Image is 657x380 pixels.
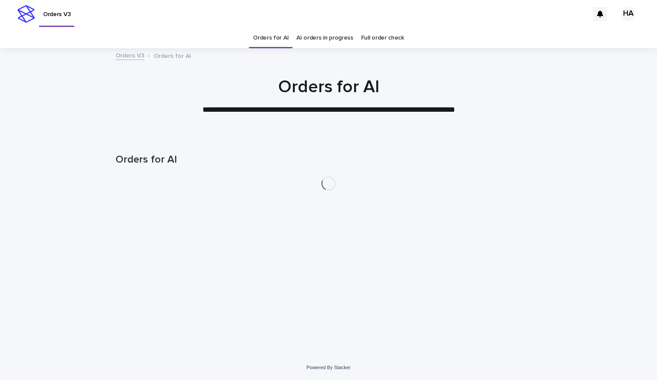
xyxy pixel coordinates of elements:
a: Full order check [361,28,404,48]
h1: Orders for AI [116,153,541,166]
a: Powered By Stacker [306,365,350,370]
img: stacker-logo-s-only.png [17,5,35,23]
h1: Orders for AI [116,77,541,97]
a: Orders V3 [116,50,144,60]
div: HA [621,7,635,21]
a: Orders for AI [253,28,289,48]
a: AI orders in progress [296,28,353,48]
p: Orders for AI [154,50,191,60]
